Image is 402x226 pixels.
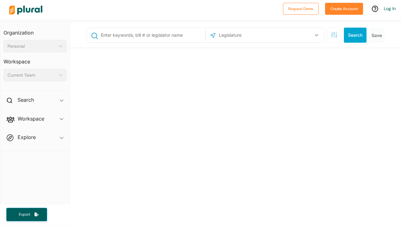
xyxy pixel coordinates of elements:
a: Request Demo [283,5,319,12]
h2: Search [18,96,34,103]
input: Enter keywords, bill # or legislator name [100,29,204,41]
button: Save [369,28,384,43]
a: Log In [384,6,396,11]
a: Create Account [325,5,363,12]
h3: Workspace [3,52,67,66]
button: Search [344,28,367,43]
button: Request Demo [283,3,319,15]
div: Current Team [8,72,56,78]
button: Export [6,208,47,221]
span: Search Filters [331,32,337,37]
button: Create Account [325,3,363,15]
input: Legislature [218,29,285,41]
div: Personal [8,43,56,50]
span: Export [14,212,35,217]
h3: Organization [3,24,67,37]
